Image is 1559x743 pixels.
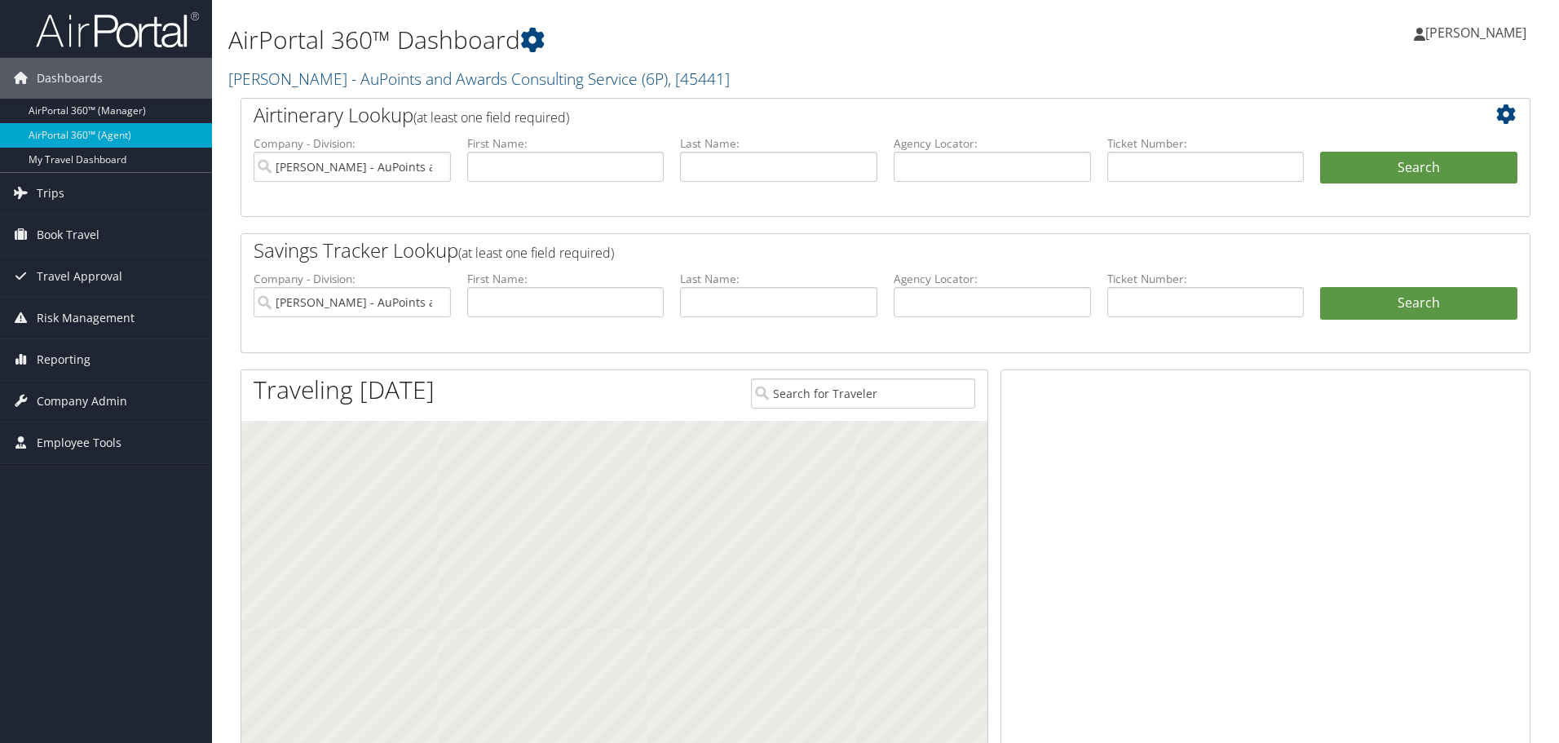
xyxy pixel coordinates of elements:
[751,378,975,409] input: Search for Traveler
[1107,271,1305,287] label: Ticket Number:
[1107,135,1305,152] label: Ticket Number:
[37,173,64,214] span: Trips
[413,108,569,126] span: (at least one field required)
[680,271,877,287] label: Last Name:
[254,237,1410,264] h2: Savings Tracker Lookup
[642,68,668,90] span: ( 6P )
[36,11,199,49] img: airportal-logo.png
[680,135,877,152] label: Last Name:
[228,68,730,90] a: [PERSON_NAME] - AuPoints and Awards Consulting Service
[1320,287,1517,320] a: Search
[37,256,122,297] span: Travel Approval
[1425,24,1526,42] span: [PERSON_NAME]
[37,339,91,380] span: Reporting
[467,271,665,287] label: First Name:
[254,373,435,407] h1: Traveling [DATE]
[37,58,103,99] span: Dashboards
[254,135,451,152] label: Company - Division:
[37,422,121,463] span: Employee Tools
[37,214,99,255] span: Book Travel
[894,135,1091,152] label: Agency Locator:
[37,381,127,422] span: Company Admin
[894,271,1091,287] label: Agency Locator:
[1414,8,1543,57] a: [PERSON_NAME]
[228,23,1105,57] h1: AirPortal 360™ Dashboard
[254,271,451,287] label: Company - Division:
[467,135,665,152] label: First Name:
[37,298,135,338] span: Risk Management
[254,101,1410,129] h2: Airtinerary Lookup
[254,287,451,317] input: search accounts
[668,68,730,90] span: , [ 45441 ]
[1320,152,1517,184] button: Search
[458,244,614,262] span: (at least one field required)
